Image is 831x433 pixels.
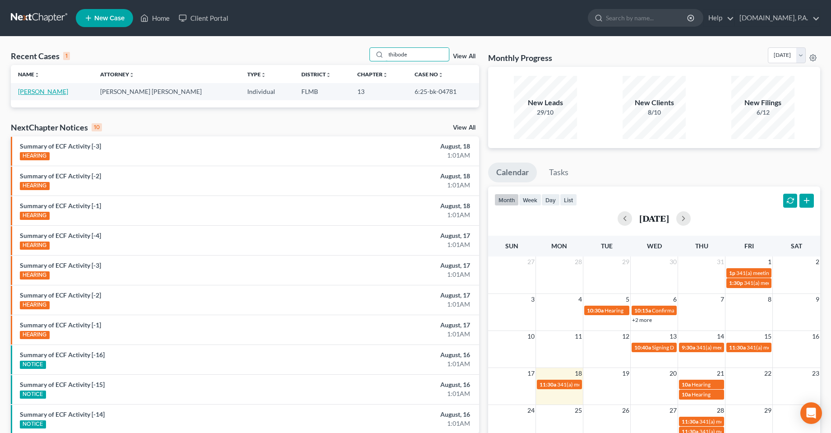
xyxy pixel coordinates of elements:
span: 29 [763,405,772,416]
span: 2 [815,256,820,267]
a: Summary of ECF Activity [-1] [20,321,101,329]
a: [PERSON_NAME] [18,88,68,95]
a: Summary of ECF Activity [-14] [20,410,105,418]
a: Summary of ECF Activity [-15] [20,381,105,388]
div: HEARING [20,182,50,190]
td: Individual [240,83,294,100]
span: 341(a) meeting [736,270,772,276]
input: Search by name... [606,9,688,26]
span: Hearing [605,307,623,314]
i: unfold_more [261,72,266,78]
span: 341(a) meeting [696,344,732,351]
a: Summary of ECF Activity [-2] [20,291,101,299]
a: Help [704,10,734,26]
h3: Monthly Progress [488,52,552,63]
div: HEARING [20,301,50,309]
span: 1 [767,256,772,267]
span: Sun [505,242,518,250]
div: 1:01AM [326,151,470,160]
span: 23 [811,368,820,379]
span: 29 [621,256,630,267]
a: View All [453,53,476,60]
a: Summary of ECF Activity [-2] [20,172,101,180]
div: 1:01AM [326,419,470,428]
div: 1:01AM [326,330,470,339]
span: Tue [601,242,613,250]
span: 10 [526,331,536,342]
span: 31 [716,256,725,267]
div: 10 [92,123,102,131]
span: 8 [767,294,772,305]
span: 341(a) meeting [557,381,593,388]
span: Thu [695,242,708,250]
button: list [560,194,577,206]
span: 1p [729,270,735,276]
div: New Filings [731,98,794,108]
div: August, 17 [326,231,470,240]
div: New Clients [623,98,686,108]
span: 10a [682,381,691,388]
div: HEARING [20,331,50,339]
i: unfold_more [34,72,40,78]
div: NextChapter Notices [11,122,102,133]
span: 20 [669,368,678,379]
i: unfold_more [438,72,443,78]
div: 1 [63,52,70,60]
span: New Case [94,15,125,22]
span: 11:30a [729,344,746,351]
div: 8/10 [623,108,686,117]
span: 12 [621,331,630,342]
span: 25 [574,405,583,416]
a: +2 more [632,317,652,323]
div: 1:01AM [326,270,470,279]
a: Summary of ECF Activity [-4] [20,232,101,239]
td: 6:25-bk-04781 [407,83,479,100]
span: 10a [682,391,691,398]
span: 17 [526,368,536,379]
span: 10:40a [634,344,651,351]
span: Hearing [692,381,711,388]
span: Wed [647,242,662,250]
a: Summary of ECF Activity [-3] [20,142,101,150]
div: August, 16 [326,350,470,359]
td: [PERSON_NAME] [PERSON_NAME] [93,83,240,100]
span: 5 [625,294,630,305]
span: 4 [577,294,583,305]
span: 9:30a [682,344,695,351]
div: August, 17 [326,321,470,330]
div: August, 18 [326,201,470,210]
a: [DOMAIN_NAME], P.A. [735,10,820,26]
div: HEARING [20,152,50,160]
span: 9 [815,294,820,305]
span: 341(a) meeting [744,279,780,286]
span: Sat [791,242,802,250]
span: Confirmation hearing [652,307,703,314]
a: Attorneyunfold_more [100,71,134,78]
a: Nameunfold_more [18,71,40,78]
span: 11:30a [540,381,556,388]
span: 22 [763,368,772,379]
span: 16 [811,331,820,342]
div: Recent Cases [11,51,70,61]
i: unfold_more [383,72,388,78]
span: 27 [526,256,536,267]
span: 11 [574,331,583,342]
a: Typeunfold_more [247,71,266,78]
div: HEARING [20,212,50,220]
div: NOTICE [20,391,46,399]
div: NOTICE [20,420,46,428]
span: 27 [669,405,678,416]
button: day [541,194,560,206]
span: 3 [530,294,536,305]
a: Client Portal [174,10,233,26]
div: 1:01AM [326,359,470,368]
span: 28 [716,405,725,416]
div: August, 16 [326,410,470,419]
button: month [494,194,519,206]
input: Search by name... [386,48,449,61]
a: Summary of ECF Activity [-1] [20,202,101,210]
span: 30 [669,256,678,267]
span: 19 [621,368,630,379]
a: Districtunfold_more [301,71,331,78]
a: Summary of ECF Activity [-3] [20,261,101,269]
